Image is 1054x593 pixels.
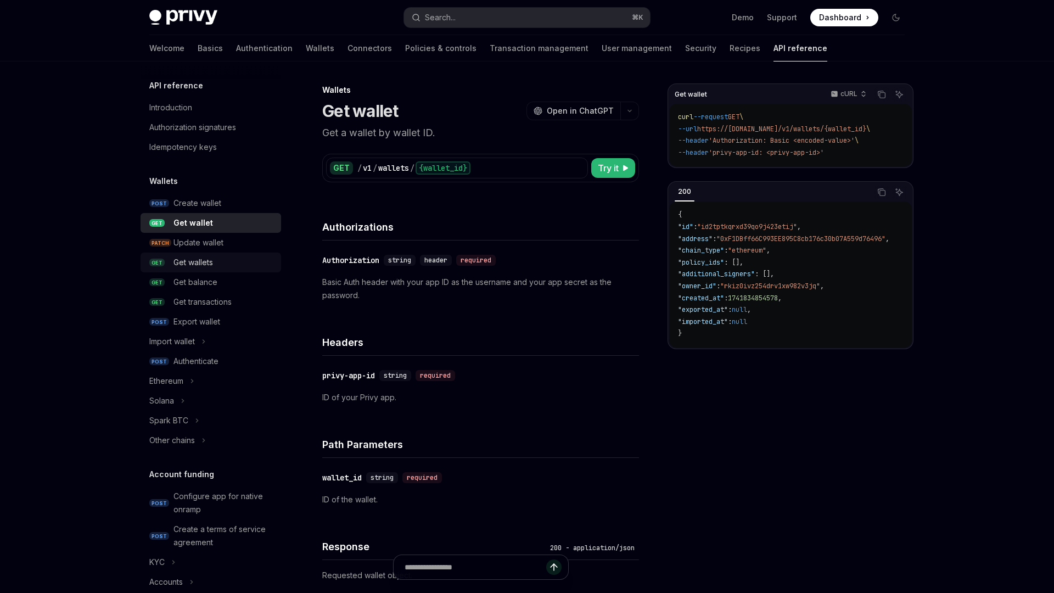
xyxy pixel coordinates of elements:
[141,272,281,292] a: GETGet balance
[678,294,724,303] span: "created_at"
[141,391,281,411] button: Toggle Solana section
[678,210,682,219] span: {
[173,315,220,328] div: Export wallet
[678,234,713,243] span: "address"
[149,374,183,388] div: Ethereum
[173,295,232,309] div: Get transactions
[709,148,824,157] span: 'privy-app-id: <privy-app-id>'
[416,370,455,381] div: required
[598,161,619,175] span: Try it
[149,259,165,267] span: GET
[141,351,281,371] a: POSTAuthenticate
[149,175,178,188] h5: Wallets
[678,136,709,145] span: --header
[149,414,188,427] div: Spark BTC
[322,472,362,483] div: wallet_id
[141,312,281,332] a: POSTExport wallet
[810,9,878,26] a: Dashboard
[141,253,281,272] a: GETGet wallets
[141,233,281,253] a: PATCHUpdate wallet
[693,113,728,121] span: --request
[724,246,728,255] span: :
[173,523,274,549] div: Create a terms of service agreement
[384,371,407,380] span: string
[713,234,716,243] span: :
[149,434,195,447] div: Other chains
[678,222,693,231] span: "id"
[322,370,375,381] div: privy-app-id
[149,141,217,154] div: Idempotency keys
[602,35,672,61] a: User management
[173,236,223,249] div: Update wallet
[885,234,889,243] span: ,
[173,216,213,230] div: Get wallet
[874,87,889,102] button: Copy the contents from the code block
[546,560,562,575] button: Send message
[456,255,496,266] div: required
[388,256,411,265] span: string
[371,473,394,482] span: string
[819,12,861,23] span: Dashboard
[141,98,281,118] a: Introduction
[357,163,362,174] div: /
[866,125,870,133] span: \
[149,394,174,407] div: Solana
[141,213,281,233] a: GETGet wallet
[322,493,639,506] p: ID of the wallet.
[709,136,855,145] span: 'Authorization: Basic <encoded-value>'
[322,101,399,121] h1: Get wallet
[424,256,447,265] span: header
[732,12,754,23] a: Demo
[149,357,169,366] span: POST
[149,499,169,507] span: POST
[149,556,165,569] div: KYC
[892,185,906,199] button: Ask AI
[141,137,281,157] a: Idempotency keys
[678,317,728,326] span: "imported_at"
[678,270,755,278] span: "additional_signers"
[675,185,694,198] div: 200
[678,282,716,290] span: "owner_id"
[739,113,743,121] span: \
[149,121,236,134] div: Authorization signatures
[720,282,820,290] span: "rkiz0ivz254drv1xw982v3jq"
[728,246,766,255] span: "ethereum"
[724,294,728,303] span: :
[363,163,372,174] div: v1
[755,270,774,278] span: : [],
[797,222,801,231] span: ,
[149,468,214,481] h5: Account funding
[149,219,165,227] span: GET
[141,292,281,312] a: GETGet transactions
[526,102,620,120] button: Open in ChatGPT
[141,519,281,552] a: POSTCreate a terms of service agreement
[173,256,213,269] div: Get wallets
[697,125,866,133] span: https://[DOMAIN_NAME]/v1/wallets/{wallet_id}
[173,276,217,289] div: Get balance
[306,35,334,61] a: Wallets
[773,35,827,61] a: API reference
[732,317,747,326] span: null
[716,282,720,290] span: :
[767,12,797,23] a: Support
[149,10,217,25] img: dark logo
[678,258,724,267] span: "policy_ids"
[546,542,639,553] div: 200 - application/json
[405,555,546,579] input: Ask a question...
[322,85,639,96] div: Wallets
[404,8,650,27] button: Open search
[490,35,588,61] a: Transaction management
[141,371,281,391] button: Toggle Ethereum section
[724,258,743,267] span: : [],
[141,118,281,137] a: Authorization signatures
[149,298,165,306] span: GET
[678,305,728,314] span: "exported_at"
[322,220,639,234] h4: Authorizations
[693,222,697,231] span: :
[322,539,546,554] h4: Response
[149,35,184,61] a: Welcome
[778,294,782,303] span: ,
[149,101,192,114] div: Introduction
[728,113,739,121] span: GET
[347,35,392,61] a: Connectors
